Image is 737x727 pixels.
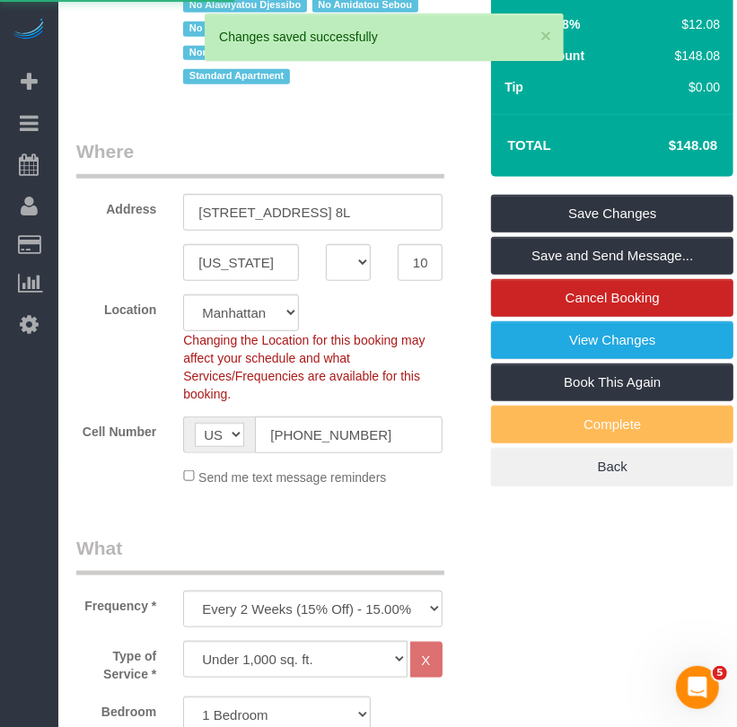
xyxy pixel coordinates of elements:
[63,416,170,441] label: Cell Number
[63,696,170,721] label: Bedroom
[183,69,290,83] span: Standard Apartment
[183,244,299,281] input: City
[491,321,733,359] a: View Changes
[255,416,442,453] input: Cell Number
[491,448,733,486] a: Back
[63,194,170,218] label: Address
[491,279,733,317] a: Cancel Booking
[491,363,733,401] a: Book This Again
[11,18,47,43] img: Automaid Logo
[398,244,443,281] input: Zip Code
[540,26,551,45] button: ×
[198,469,386,484] span: Send me text message reminders
[713,666,727,680] span: 5
[504,78,523,96] label: Tip
[63,294,170,319] label: Location
[63,641,170,683] label: Type of Service *
[667,15,721,33] div: $12.08
[63,591,170,615] label: Frequency *
[183,22,294,36] span: No [PERSON_NAME]
[183,333,425,401] span: Changing the Location for this booking may affect your schedule and what Services/Frequencies are...
[667,47,721,65] div: $148.08
[676,666,719,709] iframe: Intercom live chat
[507,137,551,153] strong: Total
[504,15,580,33] label: Tax @ 8.88%
[76,138,444,179] legend: Where
[76,535,444,575] legend: What
[667,78,721,96] div: $0.00
[219,28,549,46] div: Changes saved successfully
[491,195,733,232] a: Save Changes
[491,237,733,275] a: Save and Send Message...
[183,46,293,60] span: Non-Smoker Cleaner
[615,138,717,153] h4: $148.08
